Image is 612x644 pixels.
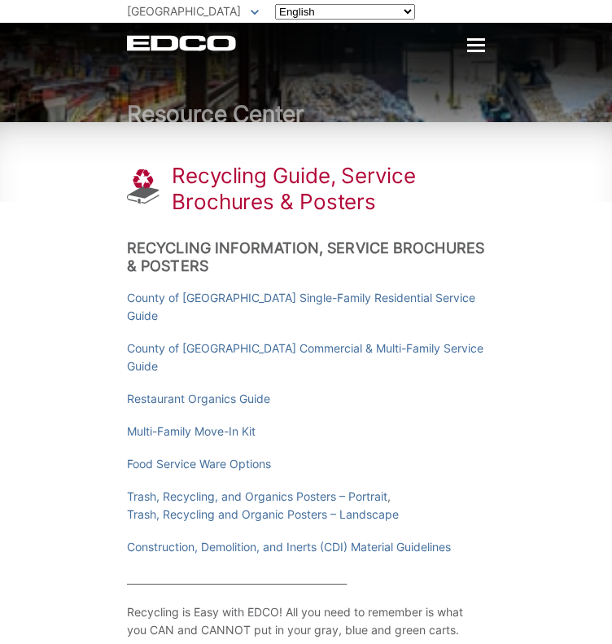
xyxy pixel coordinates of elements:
a: Food Service Ware Options [127,455,271,473]
a: Restaurant Organics Guide [127,390,270,408]
a: County of [GEOGRAPHIC_DATA] Single-Family Residential Service Guide [127,289,485,325]
a: County of [GEOGRAPHIC_DATA] Commercial & Multi-Family Service Guide [127,340,485,375]
select: Select a language [275,4,415,20]
p: _____________________________________________ [127,571,485,589]
h2: Resource Center [127,102,485,126]
h1: Recycling Guide, Service Brochures & Posters [172,163,485,215]
a: EDCD logo. Return to the homepage. [127,35,236,51]
a: Trash, Recycling and Organic Posters – Landscape [127,506,399,524]
a: Multi-Family Move-In Kit [127,423,256,440]
p: Recycling is Easy with EDCO! All you need to remember is what you CAN and CANNOT put in your gray... [127,603,485,639]
a: Construction, Demolition, and Inerts (CDI) Material Guidelines [127,538,451,556]
a: Trash, Recycling, and Organics Posters – Portrait [127,488,387,506]
p: , [127,488,485,524]
h2: Recycling Information, Service Brochures & Posters [127,239,485,275]
span: [GEOGRAPHIC_DATA] [127,4,241,18]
